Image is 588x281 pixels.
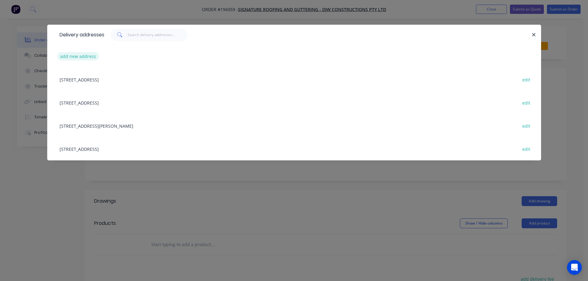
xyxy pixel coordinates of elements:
button: edit [519,145,534,153]
div: [STREET_ADDRESS] [56,137,532,160]
input: Search delivery addresses... [127,29,188,41]
div: [STREET_ADDRESS] [56,91,532,114]
button: edit [519,122,534,130]
div: Delivery addresses [56,25,104,45]
button: edit [519,75,534,84]
div: [STREET_ADDRESS][PERSON_NAME] [56,114,532,137]
button: add new address [57,52,99,60]
div: [STREET_ADDRESS] [56,68,532,91]
div: Open Intercom Messenger [567,260,582,275]
button: edit [519,98,534,107]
